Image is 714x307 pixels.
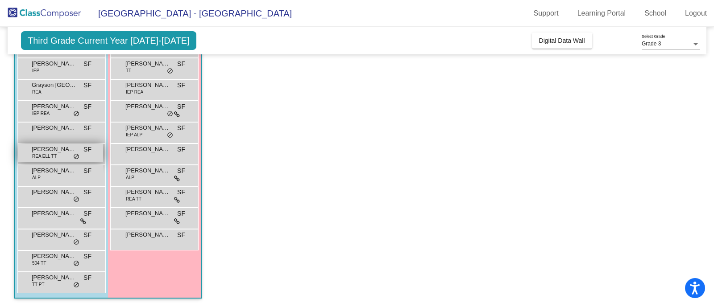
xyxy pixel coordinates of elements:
span: [PERSON_NAME] [125,81,170,90]
span: Grade 3 [642,41,661,47]
span: [PERSON_NAME] [125,145,170,154]
span: do_not_disturb_alt [167,68,173,75]
span: [PERSON_NAME] [125,230,170,239]
a: Learning Portal [570,6,633,20]
span: IEP [32,67,39,74]
span: SF [177,59,185,69]
span: SF [83,230,91,240]
span: SF [83,81,91,90]
span: [PERSON_NAME] [32,273,76,282]
span: SF [83,252,91,261]
span: SF [83,209,91,218]
span: [PERSON_NAME] [32,230,76,239]
span: SF [83,102,91,111]
span: SF [177,102,185,111]
span: do_not_disturb_alt [73,260,79,267]
a: Support [527,6,566,20]
span: [PERSON_NAME] [PERSON_NAME] [32,252,76,261]
span: SF [83,273,91,282]
span: SF [177,123,185,133]
span: SF [83,166,91,176]
a: Logout [678,6,714,20]
span: IEP REA [126,89,143,95]
span: SF [83,188,91,197]
span: SF [177,188,185,197]
span: SF [177,230,185,240]
span: [PERSON_NAME] [125,188,170,196]
span: TT [126,67,131,74]
span: Third Grade Current Year [DATE]-[DATE] [21,31,196,50]
span: REA ELL TT [32,153,57,160]
span: do_not_disturb_alt [73,111,79,118]
span: ALP [32,174,41,181]
span: REA [32,89,42,95]
span: Grayson [GEOGRAPHIC_DATA] [32,81,76,90]
span: [PERSON_NAME] [125,209,170,218]
span: do_not_disturb_alt [73,196,79,203]
span: SF [83,59,91,69]
span: ALP [126,174,134,181]
span: [PERSON_NAME] [125,102,170,111]
span: Digital Data Wall [539,37,585,44]
span: [PERSON_NAME] [125,123,170,132]
span: 504 TT [32,260,46,266]
span: do_not_disturb_alt [167,132,173,139]
span: do_not_disturb_alt [167,111,173,118]
span: [GEOGRAPHIC_DATA] - [GEOGRAPHIC_DATA] [89,6,292,20]
span: IEP REA [32,110,50,117]
span: SF [177,209,185,218]
span: [PERSON_NAME] [PERSON_NAME] [32,188,76,196]
span: do_not_disturb_alt [73,239,79,246]
button: Digital Data Wall [532,33,592,49]
span: [PERSON_NAME] [32,102,76,111]
span: SF [83,123,91,133]
span: [PERSON_NAME] [125,166,170,175]
a: School [637,6,673,20]
span: [PERSON_NAME] [32,145,76,154]
span: [PERSON_NAME] [32,59,76,68]
span: REA TT [126,196,141,202]
span: SF [83,145,91,154]
span: IEP ALP [126,131,142,138]
span: [PERSON_NAME] [32,166,76,175]
span: do_not_disturb_alt [73,153,79,160]
span: [PERSON_NAME] [32,209,76,218]
span: SF [177,166,185,176]
span: [PERSON_NAME] [125,59,170,68]
span: [PERSON_NAME] [32,123,76,132]
span: SF [177,81,185,90]
span: do_not_disturb_alt [73,282,79,289]
span: SF [177,145,185,154]
span: TT PT [32,281,45,288]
